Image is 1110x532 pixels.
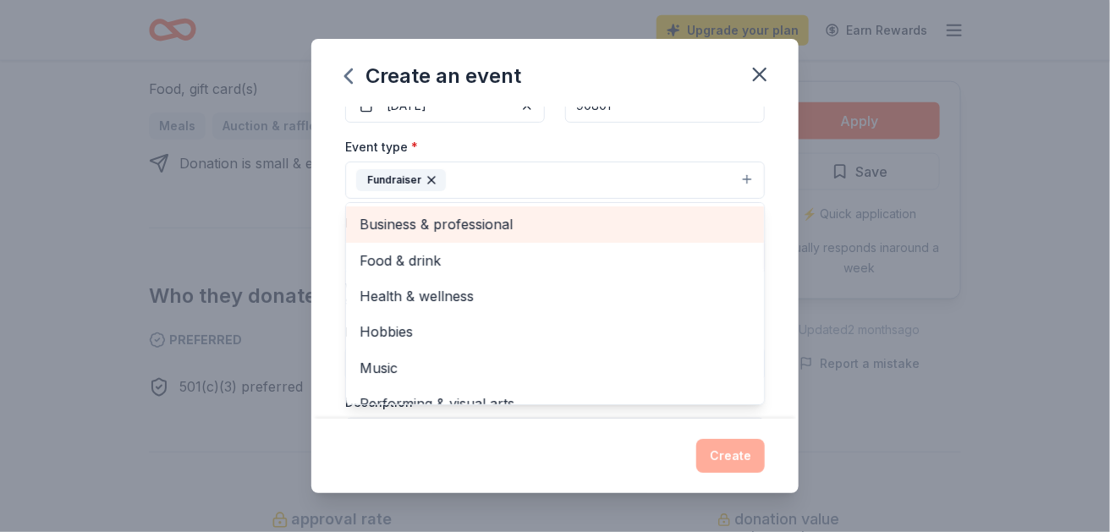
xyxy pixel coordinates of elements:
div: Fundraiser [345,202,765,405]
button: Fundraiser [345,162,765,199]
span: Food & drink [360,250,750,271]
span: Performing & visual arts [360,392,750,414]
span: Health & wellness [360,285,750,307]
span: Hobbies [360,321,750,343]
span: Business & professional [360,213,750,235]
div: Fundraiser [356,169,446,191]
span: Music [360,357,750,379]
